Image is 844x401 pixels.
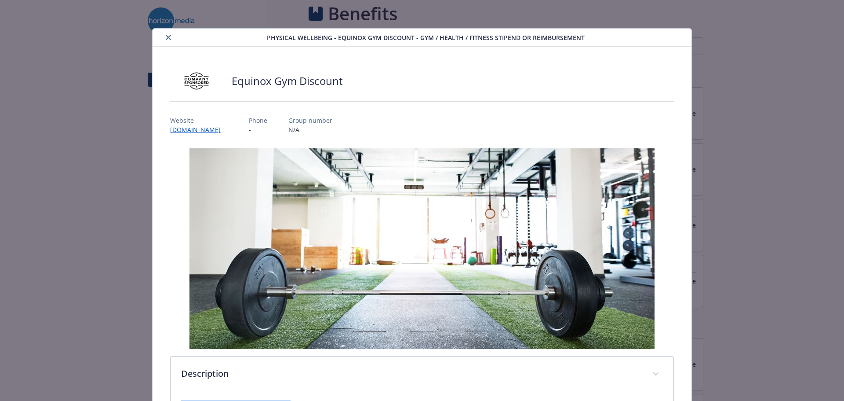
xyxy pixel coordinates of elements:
[249,125,267,134] p: -
[181,367,642,380] p: Description
[288,125,332,134] p: N/A
[288,116,332,125] p: Group number
[171,357,674,393] div: Description
[170,68,223,94] img: Company Sponsored
[249,116,267,125] p: Phone
[267,33,585,42] span: Physical Wellbeing - Equinox Gym Discount - Gym / Health / Fitness Stipend or reimbursement
[189,148,655,349] img: banner
[163,32,174,43] button: close
[170,116,228,125] p: Website
[232,74,343,88] h2: Equinox Gym Discount
[170,125,228,134] a: [DOMAIN_NAME]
